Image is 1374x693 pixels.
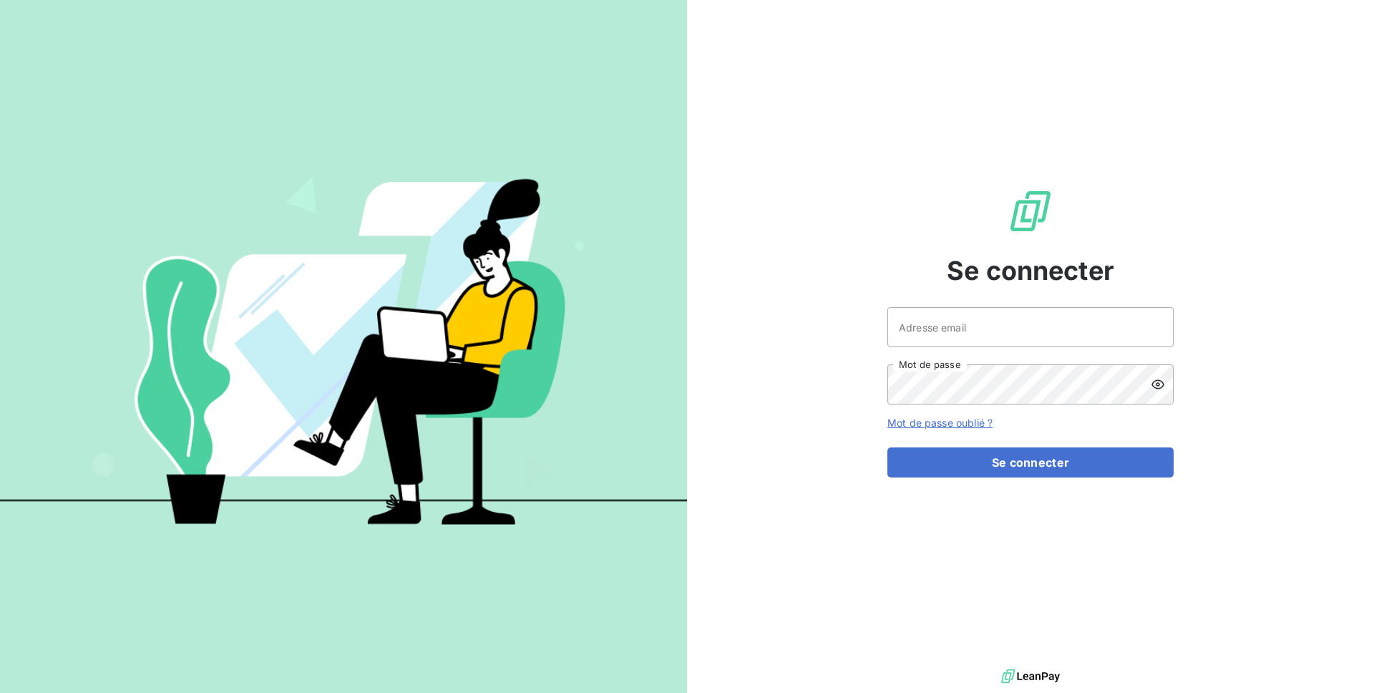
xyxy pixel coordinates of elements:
img: Logo LeanPay [1008,188,1053,234]
span: Se connecter [947,251,1114,290]
a: Mot de passe oublié ? [887,417,993,429]
button: Se connecter [887,447,1174,478]
input: placeholder [887,307,1174,347]
img: logo [1001,666,1060,687]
